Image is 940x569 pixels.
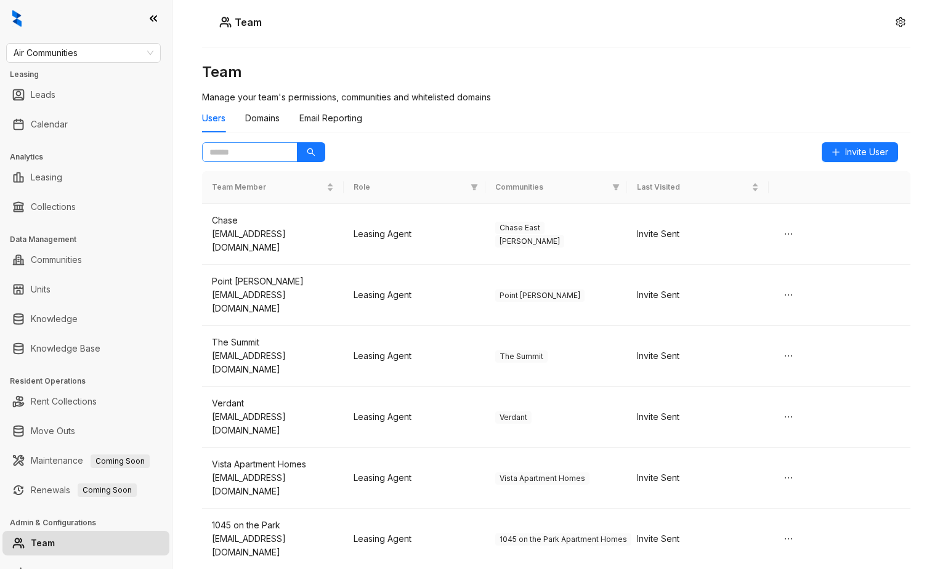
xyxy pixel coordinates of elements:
[212,532,334,559] div: [EMAIL_ADDRESS][DOMAIN_NAME]
[12,10,22,27] img: logo
[784,534,793,544] span: ellipsis
[31,248,82,272] a: Communities
[31,195,76,219] a: Collections
[2,389,169,414] li: Rent Collections
[10,376,172,387] h3: Resident Operations
[212,275,334,288] div: Point [PERSON_NAME]
[637,410,759,424] div: Invite Sent
[495,411,532,424] span: Verdant
[2,248,169,272] li: Communities
[10,517,172,528] h3: Admin & Configurations
[212,227,334,254] div: [EMAIL_ADDRESS][DOMAIN_NAME]
[31,389,97,414] a: Rent Collections
[14,44,153,62] span: Air Communities
[495,182,607,193] span: Communities
[202,62,910,82] h3: Team
[495,222,545,234] span: Chase East
[2,307,169,331] li: Knowledge
[344,448,485,509] td: Leasing Agent
[784,351,793,361] span: ellipsis
[212,349,334,376] div: [EMAIL_ADDRESS][DOMAIN_NAME]
[2,195,169,219] li: Collections
[637,288,759,302] div: Invite Sent
[10,234,172,245] h3: Data Management
[344,387,485,448] td: Leasing Agent
[10,151,172,163] h3: Analytics
[202,171,344,204] th: Team Member
[495,289,585,302] span: Point [PERSON_NAME]
[212,397,334,410] div: Verdant
[784,229,793,239] span: ellipsis
[784,473,793,483] span: ellipsis
[31,336,100,361] a: Knowledge Base
[344,326,485,387] td: Leasing Agent
[2,336,169,361] li: Knowledge Base
[784,412,793,422] span: ellipsis
[31,419,75,443] a: Move Outs
[2,531,169,555] li: Team
[845,145,888,159] span: Invite User
[896,17,906,27] span: setting
[610,179,622,196] span: filter
[344,171,485,204] th: Role
[495,235,564,248] span: [PERSON_NAME]
[202,92,491,102] span: Manage your team's permissions, communities and whitelisted domains
[822,142,898,162] button: Invite User
[612,184,620,191] span: filter
[219,16,232,28] img: Users
[78,483,137,497] span: Coming Soon
[10,69,172,80] h3: Leasing
[344,265,485,326] td: Leasing Agent
[212,288,334,315] div: [EMAIL_ADDRESS][DOMAIN_NAME]
[637,349,759,363] div: Invite Sent
[307,148,315,156] span: search
[31,112,68,137] a: Calendar
[31,165,62,190] a: Leasing
[637,182,749,193] span: Last Visited
[495,472,590,485] span: Vista Apartment Homes
[2,83,169,107] li: Leads
[212,182,324,193] span: Team Member
[471,184,478,191] span: filter
[2,165,169,190] li: Leasing
[495,350,548,363] span: The Summit
[202,111,225,125] div: Users
[637,227,759,241] div: Invite Sent
[212,471,334,498] div: [EMAIL_ADDRESS][DOMAIN_NAME]
[468,179,480,196] span: filter
[31,478,137,502] a: RenewalsComing Soon
[627,171,769,204] th: Last Visited
[212,336,334,349] div: The Summit
[2,419,169,443] li: Move Outs
[344,204,485,265] td: Leasing Agent
[2,478,169,502] li: Renewals
[232,15,262,30] h5: Team
[31,83,55,107] a: Leads
[212,214,334,227] div: Chase
[495,533,631,546] span: 1045 on the Park Apartment Homes
[637,532,759,546] div: Invite Sent
[2,448,169,473] li: Maintenance
[637,471,759,485] div: Invite Sent
[91,454,150,468] span: Coming Soon
[31,307,78,331] a: Knowledge
[31,277,51,302] a: Units
[212,410,334,437] div: [EMAIL_ADDRESS][DOMAIN_NAME]
[2,112,169,137] li: Calendar
[212,519,334,532] div: 1045 on the Park
[2,277,169,302] li: Units
[31,531,55,555] a: Team
[299,111,362,125] div: Email Reporting
[245,111,280,125] div: Domains
[212,458,334,471] div: Vista Apartment Homes
[354,182,466,193] span: Role
[832,148,840,156] span: plus
[784,290,793,300] span: ellipsis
